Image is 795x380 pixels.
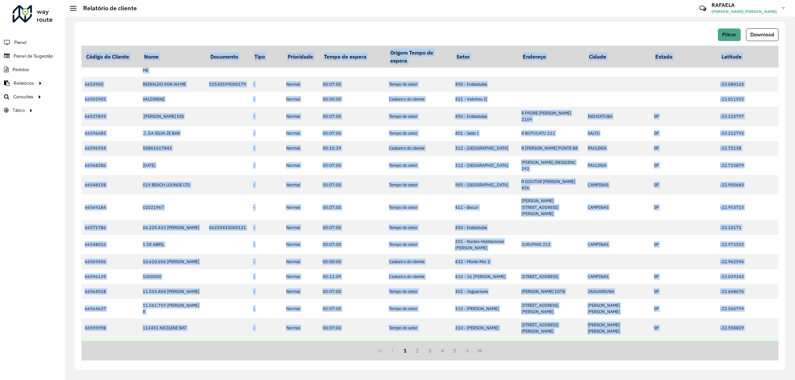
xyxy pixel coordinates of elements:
td: 66595998 [81,318,139,338]
td: Normal [283,126,319,141]
td: Normal [283,269,319,284]
td: 00:07:00 [319,126,386,141]
td: -22.953715 [717,194,783,220]
td: 201 - Nucleo Habitacional [PERSON_NAME] [452,235,518,254]
td: REINALDO VON AH ME [139,77,206,92]
td: Tempo do setor [386,126,452,141]
td: CAMPINAS [584,269,651,284]
td: 66564518 [81,284,139,299]
button: 3 [424,344,436,357]
td: 00:07:00 [319,284,386,299]
td: 10.610.606 [PERSON_NAME] [139,254,206,269]
td: 310 - [PERSON_NAME] [452,299,518,318]
td: 66596934 [81,141,139,156]
th: Prioridade [283,46,319,68]
td: Normal [283,107,319,126]
td: [STREET_ADDRESS][PERSON_NAME] [518,318,584,338]
td: [PERSON_NAME][STREET_ADDRESS][PERSON_NAME] [518,194,584,220]
td: - [250,156,283,175]
td: 905 - [GEOGRAPHIC_DATA] [452,175,518,194]
td: 6653900 [81,77,139,92]
td: -22.973502 [717,235,783,254]
span: Painel [14,39,26,46]
td: Normal [283,141,319,156]
td: - [250,175,283,194]
td: Normal [283,284,319,299]
td: Tempo do setor [386,77,452,92]
th: Código do Cliente [81,46,139,68]
td: 232 - Jd. [GEOGRAPHIC_DATA] [452,338,518,363]
td: [PERSON_NAME] 1078 [518,284,584,299]
td: - [250,338,283,363]
td: 00861617843 [139,141,206,156]
td: 66564637 [81,299,139,318]
td: 401 - Salto I [452,126,518,141]
td: 432 - Monte Mor 2 [452,254,518,269]
td: Tempo do setor [386,284,452,299]
button: Filtrar [718,28,741,41]
td: 66502905 [81,92,139,107]
td: 00:07:00 [319,338,386,363]
td: JAGUARIUNA [584,284,651,299]
td: SP [651,141,717,156]
td: Cadastro do cliente [386,141,452,156]
td: SP [651,284,717,299]
td: JURUPARI 213 [518,235,584,254]
td: 00:00:00 [319,254,386,269]
td: [STREET_ADDRESS][PERSON_NAME] [518,299,584,318]
td: -22.558829 [717,318,783,338]
td: - [250,92,283,107]
td: 11.561.759 [PERSON_NAME] R [139,299,206,318]
td: Normal [283,318,319,338]
td: Normal [283,175,319,194]
td: 450 - Indaiatuba [452,220,518,235]
td: Tempo do setor [386,220,452,235]
td: 00:07:00 [319,235,386,254]
td: 410 - Jd. [PERSON_NAME] [452,269,518,284]
button: 4 [436,344,449,357]
td: 66569184 [81,194,139,220]
td: SP [651,175,717,194]
a: Contato Rápido [696,1,710,16]
h3: RAFAELA [712,2,777,8]
td: Normal [283,338,319,363]
td: -22.962596 [717,254,783,269]
td: - [250,194,283,220]
th: Documento [206,46,250,68]
td: 312 - [GEOGRAPHIC_DATA] [452,141,518,156]
td: - [250,284,283,299]
td: INDAIATUBA [584,107,651,126]
td: 00:00:00 [319,92,386,107]
td: - [250,126,283,141]
td: 1 DE ABRIL [139,235,206,254]
td: 019 BEACH LOUNGE LTD [139,175,206,194]
td: SP [651,156,717,175]
td: 66574054 [81,338,139,363]
td: VALDIRENE [139,92,206,107]
td: 52530599000179 [206,77,250,92]
td: Tempo do setor [386,175,452,194]
td: -23.039343 [717,269,783,284]
td: 310 - [PERSON_NAME] [452,318,518,338]
td: 66548026 [81,235,139,254]
button: Next Page [461,344,474,357]
td: -23.10171 [717,220,783,235]
td: 00:07:00 [319,318,386,338]
td: 1000000 [139,269,206,284]
span: Filtrar [722,32,736,37]
td: - [250,220,283,235]
td: 66568286 [81,156,139,175]
td: SP [651,235,717,254]
h2: Relatório de cliente [77,5,137,12]
td: -22.865106 [717,338,783,363]
td: SP [651,194,717,220]
td: SP [651,299,717,318]
td: 312 - [GEOGRAPHIC_DATA] [452,156,518,175]
td: -23.212792 [717,126,783,141]
td: 66527893 [81,107,139,126]
td: R DOUTOR [PERSON_NAME] 456 [518,175,584,194]
td: CAMPINAS [584,194,651,220]
span: Download [750,32,774,37]
span: Tático [13,107,25,114]
td: 66571786 [81,220,139,235]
